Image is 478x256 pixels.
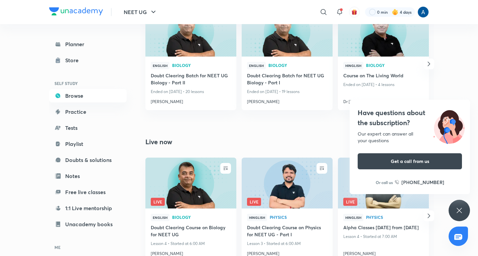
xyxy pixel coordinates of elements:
img: new-thumbnail [337,5,430,57]
a: new-thumbnail [338,6,429,57]
a: new-thumbnail [242,6,333,57]
span: Hinglish [343,62,363,69]
a: new-thumbnailLive [242,158,333,208]
span: English [247,62,266,69]
span: Biology [268,63,327,67]
div: Store [65,56,83,64]
span: Biology [172,215,231,219]
a: Notes [49,169,127,183]
a: Course on The Living World [343,72,424,80]
a: Doubts & solutions [49,153,127,167]
div: Our expert can answer all your questions [358,131,462,144]
button: avatar [349,7,360,17]
h6: SELF STUDY [49,78,127,89]
a: Physics [366,215,424,220]
img: Anees Ahmed [417,6,429,18]
p: Lesson 3 • Started at 6:00 AM [247,239,327,248]
a: Planner [49,37,127,51]
a: Practice [49,105,127,118]
h2: Live now [145,137,172,147]
a: Playlist [49,137,127,151]
a: Doubt Clearing Batch for NEET UG Biology - Part II [151,72,231,87]
a: Doubt Clearing Batch for NEET UG Biology - Part I [247,72,327,87]
a: new-thumbnailLive [145,158,236,208]
span: Hinglish [343,214,363,221]
span: English [151,62,169,69]
a: Physics [270,215,327,220]
a: [PERSON_NAME] [247,96,327,105]
img: new-thumbnail [241,5,333,57]
span: Live [247,198,261,206]
a: Doubt Clearing Course on Biology for NEET UG [151,224,231,239]
a: Biology [366,63,424,68]
span: Biology [366,63,424,67]
h6: [PHONE_NUMBER] [401,179,444,186]
img: Company Logo [49,7,103,15]
a: Biology [268,63,327,68]
img: new-thumbnail [144,157,237,209]
p: Lesson 4 • Started at 6:00 AM [151,239,231,248]
a: Biology [172,215,231,220]
span: English [151,214,169,221]
span: Live [151,198,165,206]
a: Company Logo [49,7,103,17]
span: Hinglish [247,214,267,221]
a: Free live classes [49,185,127,199]
span: Physics [366,215,424,219]
a: Alpha Classes [DATE] from [DATE] [343,224,424,232]
img: ttu_illustration_new.svg [428,108,470,144]
span: Physics [270,215,327,219]
a: Biology [172,63,231,68]
p: Ended on [DATE] • 20 lessons [151,87,231,96]
a: Unacademy books [49,218,127,231]
a: Tests [49,121,127,135]
button: NEET UG [120,5,161,19]
a: Store [49,54,127,67]
img: new-thumbnail [144,5,237,57]
h6: ME [49,242,127,253]
img: new-thumbnail [241,157,333,209]
a: [PERSON_NAME] [151,96,231,105]
img: avatar [351,9,357,15]
a: new-thumbnailLive [338,158,429,208]
span: Live [343,198,357,206]
a: Browse [49,89,127,102]
p: Ended on [DATE] • 4 lessons [343,80,424,89]
a: new-thumbnail [145,6,236,57]
h4: Have questions about the subscription? [358,108,462,128]
button: Get a call from us [358,153,462,169]
a: [PHONE_NUMBER] [395,179,444,186]
p: Or call us [376,179,393,185]
p: Ended on [DATE] • 19 lessons [247,87,327,96]
span: Biology [172,63,231,67]
a: Dr [PERSON_NAME] [343,96,424,105]
a: 1:1 Live mentorship [49,201,127,215]
p: Lesson 4 • Started at 7:00 AM [343,232,424,241]
img: streak [392,9,398,15]
a: Doubt Clearing Course on Physics for NEET UG - Part I [247,224,327,239]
